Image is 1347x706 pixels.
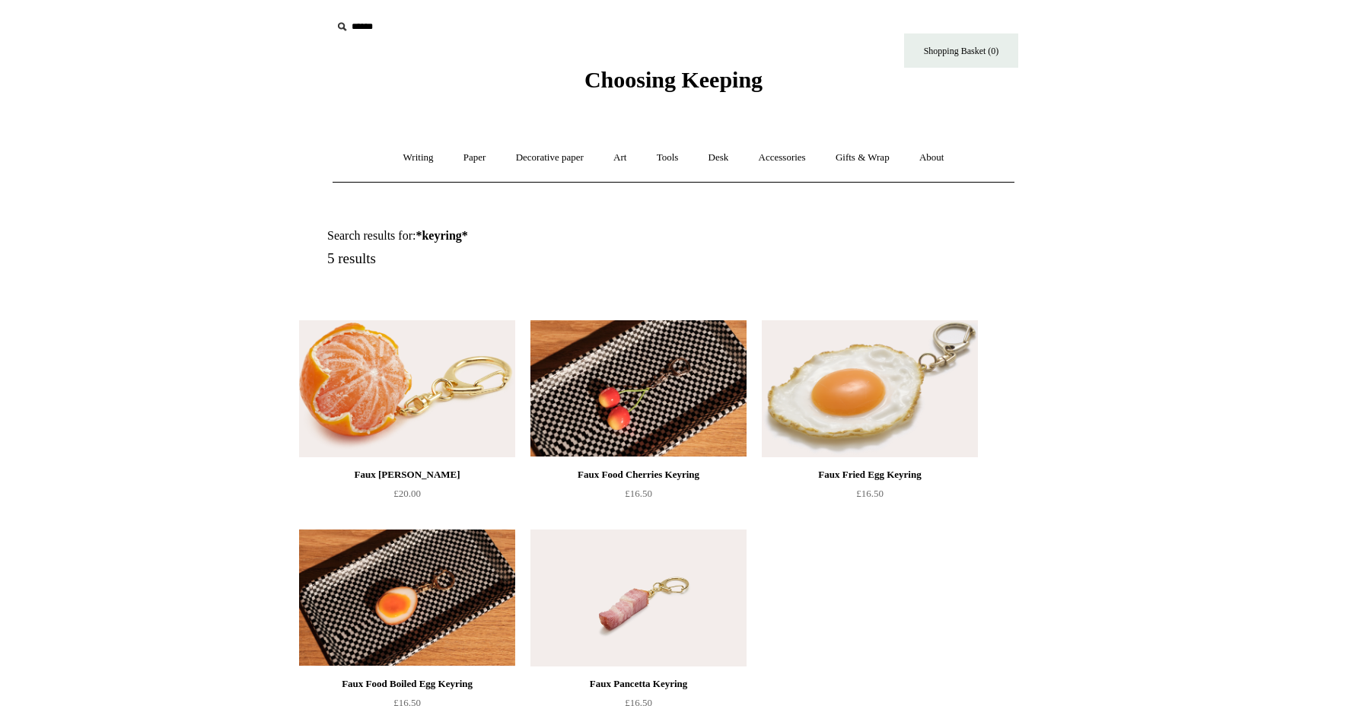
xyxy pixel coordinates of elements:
img: Faux Fried Egg Keyring [762,320,978,457]
a: Faux Food Cherries Keyring £16.50 [530,466,747,528]
img: Faux Pancetta Keyring [530,529,747,666]
a: Desk [695,138,743,178]
a: Decorative paper [502,138,597,178]
a: Faux Food Cherries Keyring Faux Food Cherries Keyring [530,320,747,457]
img: Faux Food Cherries Keyring [530,320,747,457]
a: Accessories [745,138,820,178]
div: Faux Pancetta Keyring [534,675,743,693]
h1: Search results for: [327,228,691,243]
a: Faux Food Boiled Egg Keyring Faux Food Boiled Egg Keyring [299,529,515,666]
div: Faux Fried Egg Keyring [766,466,974,484]
span: Choosing Keeping [584,67,763,92]
span: £16.50 [856,488,884,499]
a: Tools [643,138,693,178]
h5: 5 results [327,250,691,268]
a: Choosing Keeping [584,79,763,90]
a: About [906,138,958,178]
div: Faux Food Cherries Keyring [534,466,743,484]
div: Faux [PERSON_NAME] [303,466,511,484]
a: Writing [390,138,447,178]
a: Shopping Basket (0) [904,33,1018,68]
a: Faux Fried Egg Keyring £16.50 [762,466,978,528]
a: Paper [450,138,500,178]
a: Art [600,138,640,178]
div: Faux Food Boiled Egg Keyring [303,675,511,693]
span: £16.50 [625,488,652,499]
a: Faux Clementine Keyring Faux Clementine Keyring [299,320,515,457]
img: Faux Clementine Keyring [299,320,515,457]
img: Faux Food Boiled Egg Keyring [299,529,515,666]
a: Gifts & Wrap [822,138,903,178]
a: Faux [PERSON_NAME] £20.00 [299,466,515,528]
a: Faux Pancetta Keyring Faux Pancetta Keyring [530,529,747,666]
a: Faux Fried Egg Keyring Faux Fried Egg Keyring [762,320,978,457]
span: £20.00 [393,488,421,499]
